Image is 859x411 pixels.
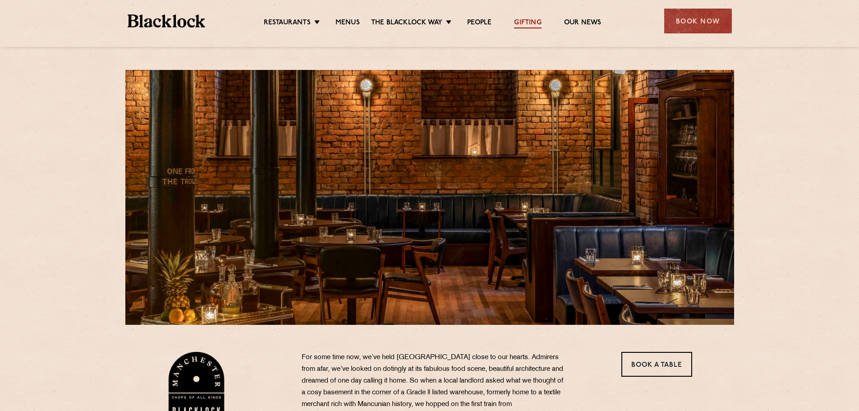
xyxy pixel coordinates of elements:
a: The Blacklock Way [371,18,442,28]
a: Book a Table [621,352,692,377]
a: Menus [335,18,360,28]
a: Our News [564,18,602,28]
a: Gifting [514,18,541,28]
a: People [467,18,492,28]
a: Restaurants [264,18,311,28]
div: Book Now [664,9,732,33]
img: BL_Textured_Logo-footer-cropped.svg [128,14,206,28]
